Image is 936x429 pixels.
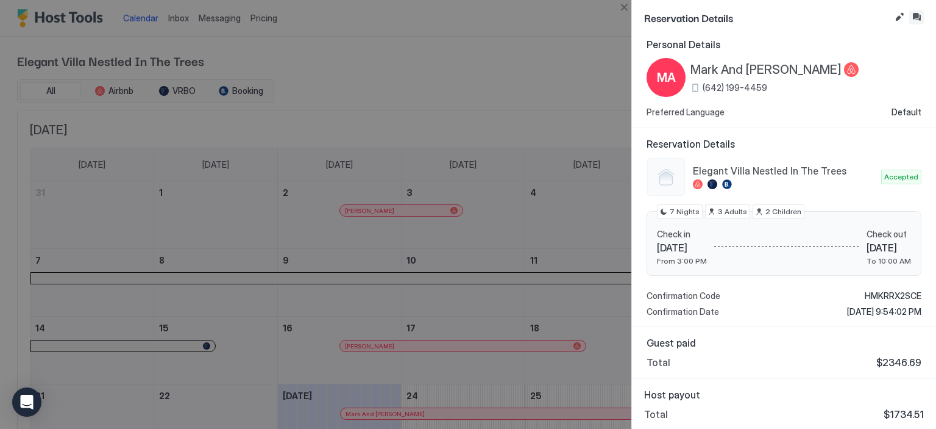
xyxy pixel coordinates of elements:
[647,138,921,150] span: Reservation Details
[690,62,842,78] span: Mark And [PERSON_NAME]
[647,290,720,301] span: Confirmation Code
[693,165,876,177] span: Elegant Villa Nestled In The Trees
[718,206,747,217] span: 3 Adults
[867,256,911,265] span: To 10:00 AM
[892,107,921,118] span: Default
[657,229,707,240] span: Check in
[647,306,719,317] span: Confirmation Date
[703,82,767,93] span: (642) 199-4459
[884,171,918,182] span: Accepted
[12,388,41,417] div: Open Intercom Messenger
[765,206,801,217] span: 2 Children
[884,408,924,420] span: $1734.51
[644,408,668,420] span: Total
[647,38,921,51] span: Personal Details
[867,229,911,240] span: Check out
[876,356,921,369] span: $2346.69
[670,206,700,217] span: 7 Nights
[867,242,911,254] span: [DATE]
[644,389,924,401] span: Host payout
[909,10,924,24] button: Inbox
[644,10,890,25] span: Reservation Details
[647,107,725,118] span: Preferred Language
[892,10,907,24] button: Edit reservation
[647,356,670,369] span: Total
[657,256,707,265] span: From 3:00 PM
[865,290,921,301] span: HMKRRX2SCE
[847,306,921,317] span: [DATE] 9:54:02 PM
[657,68,676,87] span: MA
[657,242,707,254] span: [DATE]
[647,337,921,349] span: Guest paid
